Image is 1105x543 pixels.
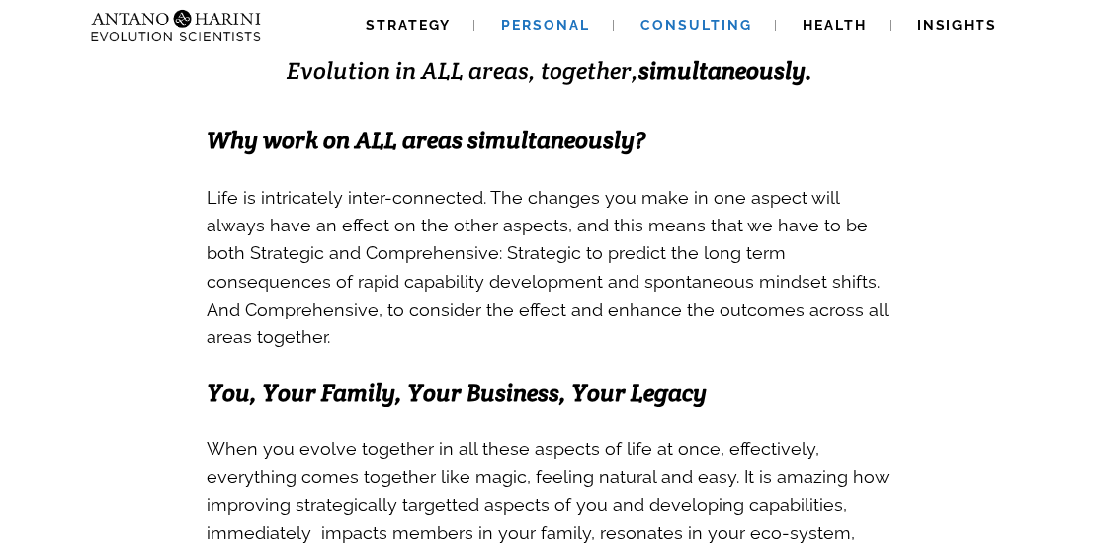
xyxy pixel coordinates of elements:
span: Life is intricately inter-connected. The changes you make in one aspect will always have an effec... [207,187,888,347]
span: Consulting [640,17,752,33]
span: When you evolve together in all these aspects of life at once, effectively, everything comes toge... [207,439,819,488]
span: Why work on ALL areas simultaneously? [207,125,645,155]
span: Insights [917,17,998,33]
span: Personal [501,17,590,33]
span: You, Your Family, Your Business, Your Legacy [207,377,707,407]
b: simultaneously. [639,55,813,86]
span: Strategy [366,17,451,33]
span: Health [803,17,867,33]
